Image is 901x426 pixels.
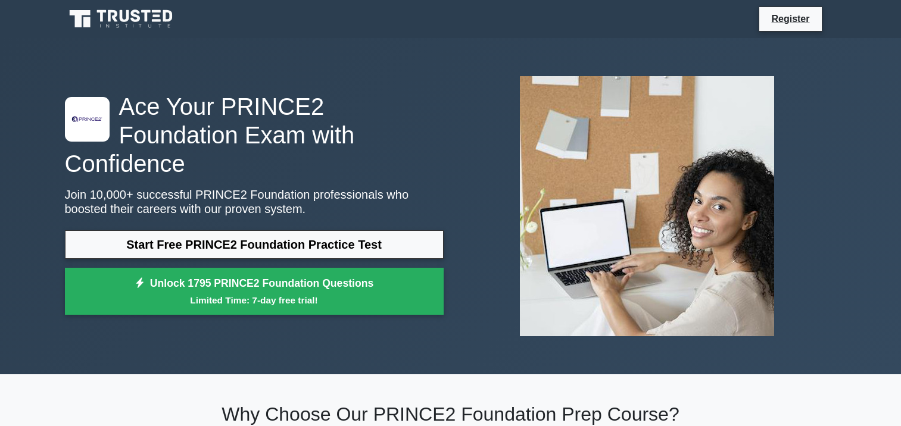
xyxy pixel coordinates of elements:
[80,293,429,307] small: Limited Time: 7-day free trial!
[65,403,837,425] h2: Why Choose Our PRINCE2 Foundation Prep Course?
[65,230,444,259] a: Start Free PRINCE2 Foundation Practice Test
[764,11,816,26] a: Register
[65,92,444,178] h1: Ace Your PRINCE2 Foundation Exam with Confidence
[65,187,444,216] p: Join 10,000+ successful PRINCE2 Foundation professionals who boosted their careers with our prove...
[65,268,444,315] a: Unlock 1795 PRINCE2 Foundation QuestionsLimited Time: 7-day free trial!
